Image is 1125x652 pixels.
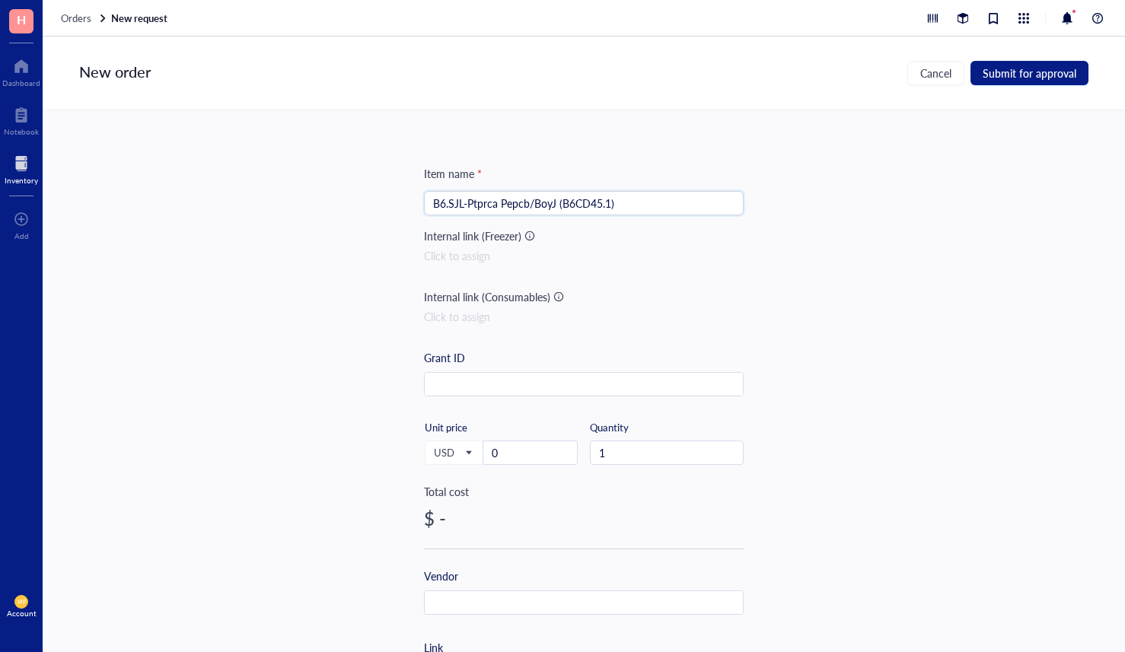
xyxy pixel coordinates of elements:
div: Dashboard [2,78,40,87]
span: H [17,10,26,29]
button: Submit for approval [970,61,1088,85]
a: Orders [61,11,108,25]
div: $ - [424,506,744,530]
div: Click to assign [424,308,744,325]
a: New request [111,11,171,25]
a: Inventory [5,151,38,185]
span: USD [434,446,471,460]
span: Submit for approval [983,67,1076,79]
span: Cancel [920,67,951,79]
div: Click to assign [424,247,744,264]
span: MP [18,599,25,605]
div: Unit price [425,421,520,434]
div: Item name [424,165,482,182]
div: Internal link (Freezer) [424,227,521,244]
div: Total cost [424,483,744,500]
div: New order [79,61,151,85]
div: Account [7,609,37,618]
div: Inventory [5,176,38,185]
a: Dashboard [2,54,40,87]
a: Notebook [4,103,39,136]
div: Notebook [4,127,39,136]
button: Cancel [907,61,964,85]
div: Vendor [424,568,458,584]
div: Quantity [590,421,744,434]
div: Internal link (Consumables) [424,288,550,305]
div: Add [14,231,29,240]
div: Grant ID [424,349,465,366]
span: Orders [61,11,91,25]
